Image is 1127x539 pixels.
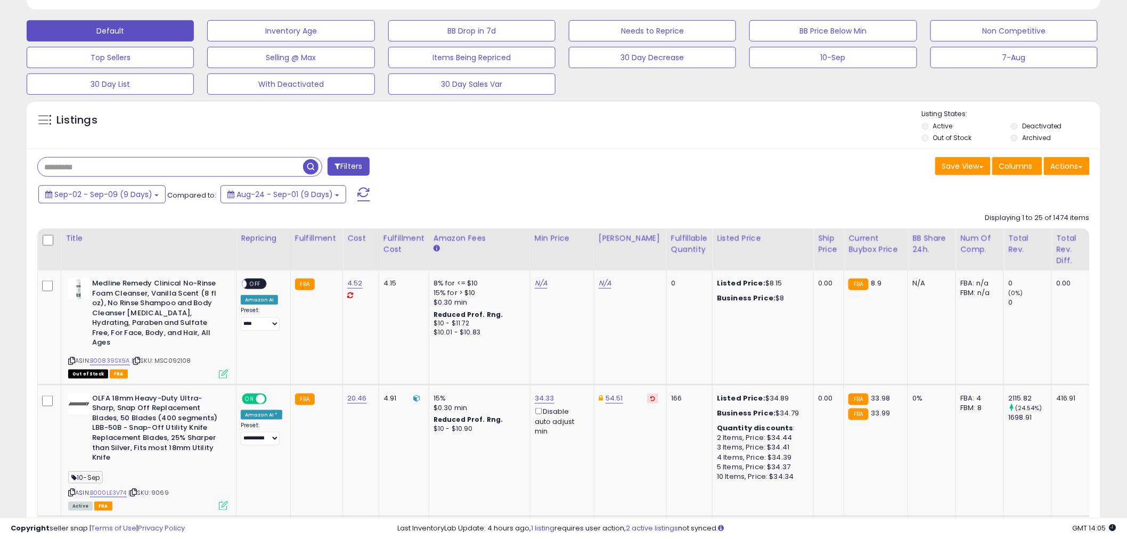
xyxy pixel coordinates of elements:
span: 10-Sep [68,471,103,484]
small: FBA [848,279,868,290]
a: N/A [599,278,611,289]
div: BB Share 24h. [912,233,951,255]
button: Top Sellers [27,47,194,68]
span: | SKU: 9069 [128,488,169,497]
span: Compared to: [167,190,216,200]
p: Listing States: [922,109,1100,119]
b: OLFA 18mm Heavy-Duty Ultra-Sharp, Snap Off Replacement Blades, 50 Blades (400 segments) LBB-50B -... [92,394,222,466]
button: Save View [935,157,991,175]
span: Columns [999,161,1033,171]
div: 416.91 [1056,394,1083,403]
div: Fulfillable Quantity [671,233,708,255]
div: Amazon AI [241,295,278,305]
a: 2 active listings [626,523,679,533]
b: Medline Remedy Clinical No-Rinse Foam Cleanser, Vanilla Scent (8 fl oz), No Rinse Shampoo and Bod... [92,279,222,350]
b: Listed Price: [717,278,765,288]
button: With Deactivated [207,73,374,95]
div: $10 - $10.90 [434,424,522,434]
div: N/A [912,279,948,288]
div: $8.15 [717,279,805,288]
div: FBA: n/a [960,279,995,288]
span: OFF [247,280,264,289]
h5: Listings [56,113,97,128]
a: Privacy Policy [138,523,185,533]
div: Amazon Fees [434,233,526,244]
button: Default [27,20,194,42]
strong: Copyright [11,523,50,533]
a: 54.51 [606,393,623,404]
div: $0.30 min [434,403,522,413]
button: Filters [328,157,369,176]
a: 1 listing [532,523,555,533]
span: 33.99 [871,408,891,418]
button: Actions [1044,157,1090,175]
div: 4.15 [383,279,421,288]
div: Preset: [241,422,282,446]
div: ASIN: [68,279,228,378]
button: 7-Aug [930,47,1098,68]
span: Aug-24 - Sep-01 (9 Days) [236,189,333,200]
span: All listings currently available for purchase on Amazon [68,502,93,511]
div: Displaying 1 to 25 of 1474 items [985,213,1090,223]
div: 3 Items, Price: $34.41 [717,443,805,452]
div: Listed Price [717,233,809,244]
span: FBA [94,502,112,511]
div: 4 Items, Price: $34.39 [717,453,805,462]
div: Min Price [535,233,590,244]
div: $10.01 - $10.83 [434,328,522,337]
div: Preset: [241,307,282,331]
a: B00839SX9A [90,356,130,365]
div: Amazon AI * [241,410,282,420]
button: Columns [992,157,1042,175]
div: 15% for > $10 [434,288,522,298]
div: 4.91 [383,394,421,403]
span: FBA [110,370,128,379]
div: Total Rev. [1008,233,1047,255]
div: 0 [671,279,704,288]
a: 4.52 [347,278,363,289]
span: All listings that are currently out of stock and unavailable for purchase on Amazon [68,370,108,379]
div: Repricing [241,233,286,244]
div: seller snap | | [11,524,185,534]
button: Selling @ Max [207,47,374,68]
div: $10 - $11.72 [434,319,522,328]
small: Amazon Fees. [434,244,440,254]
label: Out of Stock [933,133,972,142]
button: BB Price Below Min [749,20,917,42]
b: Business Price: [717,408,775,418]
div: 10 Items, Price: $34.34 [717,472,805,481]
div: FBA: 4 [960,394,995,403]
div: Ship Price [818,233,839,255]
a: B000LE3V74 [90,488,127,497]
button: Inventory Age [207,20,374,42]
div: Fulfillment Cost [383,233,424,255]
span: ON [243,394,256,403]
b: Business Price: [717,293,775,303]
small: FBA [848,409,868,420]
button: Non Competitive [930,20,1098,42]
label: Deactivated [1022,121,1062,130]
div: [PERSON_NAME] [599,233,662,244]
a: N/A [535,278,548,289]
img: 31ELQF0DT4L._SL40_.jpg [68,279,89,300]
div: 2115.82 [1008,394,1051,403]
button: 10-Sep [749,47,917,68]
a: 20.46 [347,393,367,404]
span: Sep-02 - Sep-09 (9 Days) [54,189,152,200]
div: 2 Items, Price: $34.44 [717,433,805,443]
div: Title [66,233,232,244]
span: 8.9 [871,278,881,288]
div: Fulfillment [295,233,338,244]
div: Current Buybox Price [848,233,903,255]
small: (24.54%) [1016,404,1042,412]
a: Terms of Use [91,523,136,533]
div: Num of Comp. [960,233,999,255]
small: FBA [295,394,315,405]
div: 0.00 [818,394,836,403]
button: BB Drop in 7d [388,20,556,42]
img: 21MbAq4H6DL._SL40_.jpg [68,394,89,415]
div: 15% [434,394,522,403]
b: Reduced Prof. Rng. [434,415,503,424]
div: 8% for <= $10 [434,279,522,288]
div: $34.89 [717,394,805,403]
